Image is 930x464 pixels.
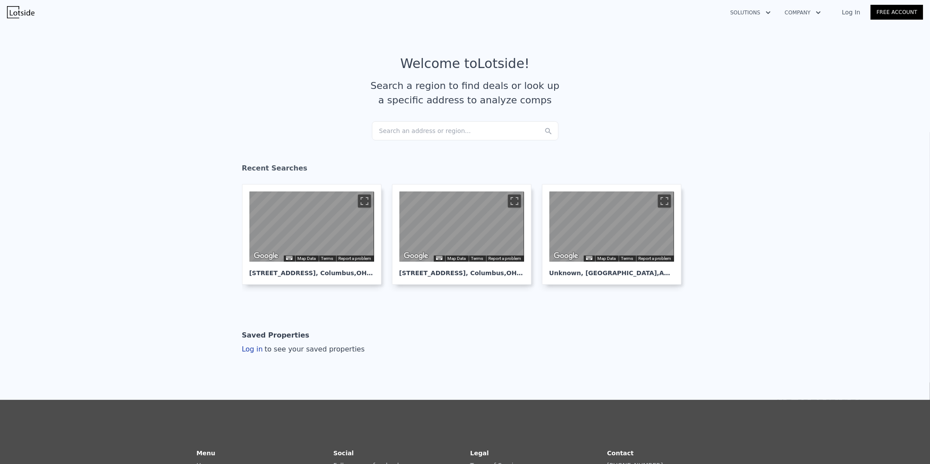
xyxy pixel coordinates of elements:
[7,6,34,18] img: Lotside
[542,184,688,285] a: Map Unknown, [GEOGRAPHIC_DATA],AZ 85302
[549,262,674,277] div: Unknown , [GEOGRAPHIC_DATA]
[552,250,580,262] img: Google
[504,270,540,276] span: , OH 43123
[354,270,390,276] span: , OH 43232
[358,194,371,208] button: Toggle fullscreen view
[489,256,521,261] a: Report a problem
[639,256,671,261] a: Report a problem
[339,256,371,261] a: Report a problem
[448,256,466,262] button: Map Data
[552,250,580,262] a: Open this area in Google Maps (opens a new window)
[286,256,292,260] button: Keyboard shortcuts
[249,262,374,277] div: [STREET_ADDRESS] , Columbus
[470,450,489,457] strong: Legal
[249,191,374,262] div: Street View
[298,256,316,262] button: Map Data
[242,156,688,184] div: Recent Searches
[252,250,280,262] a: Open this area in Google Maps (opens a new window)
[249,191,374,262] div: Map
[658,194,671,208] button: Toggle fullscreen view
[400,56,530,72] div: Welcome to Lotside !
[392,184,538,285] a: Map [STREET_ADDRESS], Columbus,OH 43123
[657,270,692,276] span: , AZ 85302
[436,256,442,260] button: Keyboard shortcuts
[321,256,334,261] a: Terms (opens in new tab)
[242,184,388,285] a: Map [STREET_ADDRESS], Columbus,OH 43232
[607,450,634,457] strong: Contact
[402,250,430,262] img: Google
[723,5,778,20] button: Solutions
[778,5,828,20] button: Company
[508,194,521,208] button: Toggle fullscreen view
[586,256,592,260] button: Keyboard shortcuts
[598,256,616,262] button: Map Data
[549,191,674,262] div: Street View
[402,250,430,262] a: Open this area in Google Maps (opens a new window)
[399,191,524,262] div: Street View
[871,5,923,20] a: Free Account
[252,250,280,262] img: Google
[399,191,524,262] div: Map
[197,450,215,457] strong: Menu
[242,344,365,355] div: Log in
[549,191,674,262] div: Map
[831,8,871,17] a: Log In
[372,121,559,140] div: Search an address or region...
[621,256,634,261] a: Terms (opens in new tab)
[334,450,354,457] strong: Social
[368,78,563,107] div: Search a region to find deals or look up a specific address to analyze comps
[471,256,484,261] a: Terms (opens in new tab)
[242,327,310,344] div: Saved Properties
[399,262,524,277] div: [STREET_ADDRESS] , Columbus
[263,345,365,353] span: to see your saved properties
